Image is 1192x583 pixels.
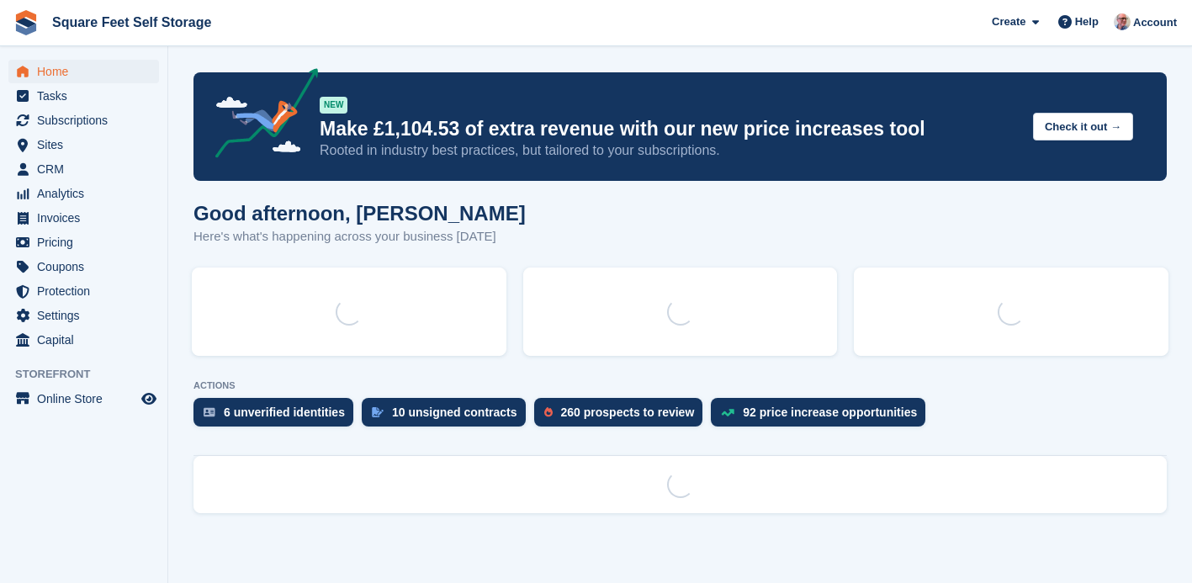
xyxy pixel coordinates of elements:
[1133,14,1177,31] span: Account
[8,182,159,205] a: menu
[534,398,712,435] a: 260 prospects to review
[193,227,526,246] p: Here's what's happening across your business [DATE]
[8,279,159,303] a: menu
[139,389,159,409] a: Preview store
[193,202,526,225] h1: Good afternoon, [PERSON_NAME]
[8,60,159,83] a: menu
[37,304,138,327] span: Settings
[721,409,734,416] img: price_increase_opportunities-93ffe204e8149a01c8c9dc8f82e8f89637d9d84a8eef4429ea346261dce0b2c0.svg
[8,304,159,327] a: menu
[8,206,159,230] a: menu
[8,109,159,132] a: menu
[561,405,695,419] div: 260 prospects to review
[201,68,319,164] img: price-adjustments-announcement-icon-8257ccfd72463d97f412b2fc003d46551f7dbcb40ab6d574587a9cd5c0d94...
[362,398,534,435] a: 10 unsigned contracts
[37,328,138,352] span: Capital
[320,141,1020,160] p: Rooted in industry best practices, but tailored to your subscriptions.
[8,84,159,108] a: menu
[8,133,159,156] a: menu
[544,407,553,417] img: prospect-51fa495bee0391a8d652442698ab0144808aea92771e9ea1ae160a38d050c398.svg
[320,117,1020,141] p: Make £1,104.53 of extra revenue with our new price increases tool
[392,405,517,419] div: 10 unsigned contracts
[1033,113,1133,140] button: Check it out →
[320,97,347,114] div: NEW
[37,206,138,230] span: Invoices
[8,255,159,278] a: menu
[37,231,138,254] span: Pricing
[37,279,138,303] span: Protection
[743,405,917,419] div: 92 price increase opportunities
[37,387,138,411] span: Online Store
[8,157,159,181] a: menu
[711,398,934,435] a: 92 price increase opportunities
[37,255,138,278] span: Coupons
[372,407,384,417] img: contract_signature_icon-13c848040528278c33f63329250d36e43548de30e8caae1d1a13099fd9432cc5.svg
[8,387,159,411] a: menu
[37,84,138,108] span: Tasks
[193,398,362,435] a: 6 unverified identities
[1075,13,1099,30] span: Help
[45,8,218,36] a: Square Feet Self Storage
[992,13,1025,30] span: Create
[15,366,167,383] span: Storefront
[37,182,138,205] span: Analytics
[8,231,159,254] a: menu
[193,380,1167,391] p: ACTIONS
[37,157,138,181] span: CRM
[204,407,215,417] img: verify_identity-adf6edd0f0f0b5bbfe63781bf79b02c33cf7c696d77639b501bdc392416b5a36.svg
[37,109,138,132] span: Subscriptions
[224,405,345,419] div: 6 unverified identities
[8,328,159,352] a: menu
[37,60,138,83] span: Home
[1114,13,1131,30] img: David Greer
[37,133,138,156] span: Sites
[13,10,39,35] img: stora-icon-8386f47178a22dfd0bd8f6a31ec36ba5ce8667c1dd55bd0f319d3a0aa187defe.svg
